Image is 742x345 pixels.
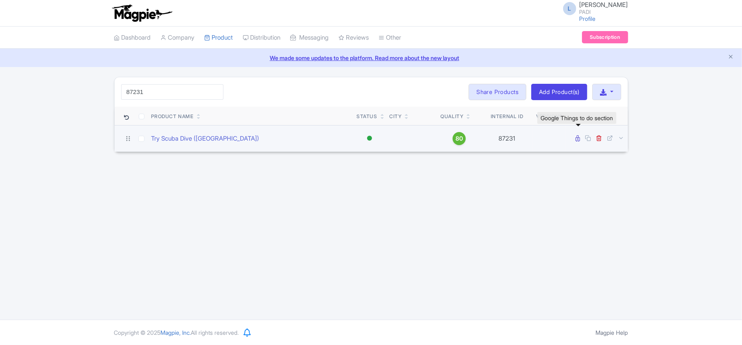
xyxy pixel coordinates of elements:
[580,9,628,15] small: PADI
[121,84,223,100] input: Search product name, city, or interal id
[440,113,463,120] div: Quality
[365,132,374,144] div: Active
[389,113,401,120] div: City
[728,53,734,62] button: Close announcement
[440,132,478,145] a: 80
[243,27,281,49] a: Distribution
[469,84,526,100] a: Share Products
[537,112,616,124] div: Google Things to do section
[110,4,174,22] img: logo-ab69f6fb50320c5b225c76a69d11143b.png
[109,328,244,337] div: Copyright © 2025 All rights reserved.
[379,27,401,49] a: Other
[481,125,533,152] td: 87231
[114,27,151,49] a: Dashboard
[456,134,463,143] span: 80
[558,2,628,15] a: L [PERSON_NAME] PADI
[151,113,194,120] div: Product Name
[582,31,628,43] a: Subscription
[5,54,737,62] a: We made some updates to the platform. Read more about the new layout
[205,27,233,49] a: Product
[151,134,259,143] a: Try Scuba Dive ([GEOGRAPHIC_DATA])
[291,27,329,49] a: Messaging
[356,113,377,120] div: Status
[580,15,596,22] a: Profile
[563,2,576,15] span: L
[580,1,628,9] span: [PERSON_NAME]
[481,107,533,125] th: Internal ID
[531,84,587,100] a: Add Product(s)
[596,329,628,336] a: Magpie Help
[161,329,191,336] span: Magpie, Inc.
[533,107,566,125] th: Versions
[161,27,195,49] a: Company
[339,27,369,49] a: Reviews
